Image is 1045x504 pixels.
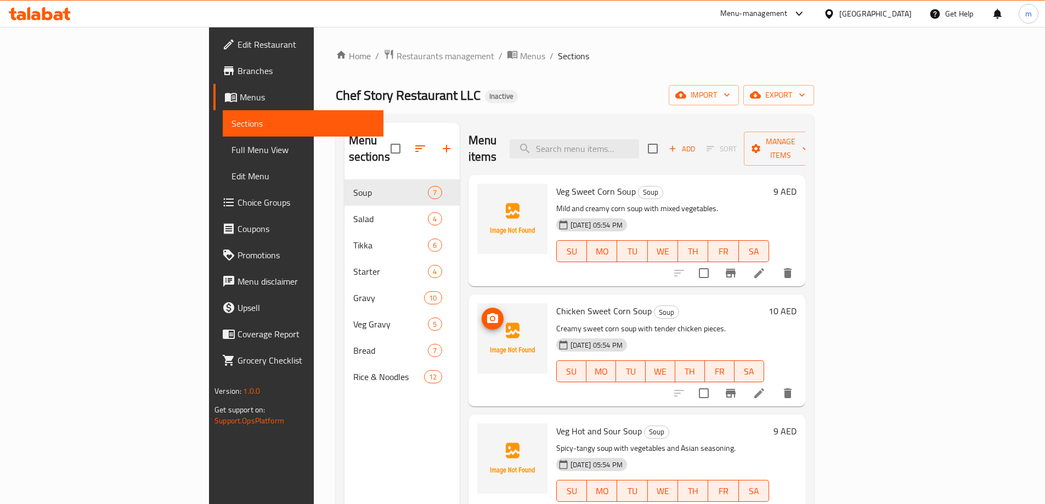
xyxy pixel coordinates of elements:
span: [DATE] 05:54 PM [566,220,627,230]
span: Menu disclaimer [238,275,375,288]
span: Select section first [699,140,744,157]
span: FR [713,243,734,259]
button: MO [587,240,617,262]
button: FR [708,240,738,262]
span: Soup [654,306,679,319]
button: TH [678,480,708,502]
span: Veg Hot and Sour Soup [556,423,642,439]
div: items [428,239,442,252]
div: Soup [644,426,669,439]
span: TU [622,483,643,499]
div: Tikka6 [344,232,460,258]
a: Upsell [213,295,383,321]
span: Get support on: [214,403,265,417]
a: Menus [213,84,383,110]
a: Coupons [213,216,383,242]
div: items [428,318,442,331]
span: Sections [558,49,589,63]
span: SA [743,483,765,499]
span: MO [591,364,612,380]
span: Coupons [238,222,375,235]
span: SA [743,243,765,259]
div: Bread7 [344,337,460,364]
div: Starter4 [344,258,460,285]
span: FR [713,483,734,499]
span: Add item [664,140,699,157]
span: Starter [353,265,428,278]
a: Sections [223,110,383,137]
span: Edit Menu [231,169,375,183]
span: Chef Story Restaurant LLC [336,83,481,107]
h6: 9 AED [773,423,797,439]
div: Gravy10 [344,285,460,311]
span: Soup [645,426,669,438]
span: Upsell [238,301,375,314]
span: [DATE] 05:54 PM [566,460,627,470]
span: TU [622,243,643,259]
span: Coverage Report [238,327,375,341]
span: SU [561,483,583,499]
a: Choice Groups [213,189,383,216]
span: FR [709,364,730,380]
span: 7 [428,346,441,356]
a: Coverage Report [213,321,383,347]
nav: Menu sections [344,175,460,394]
button: MO [587,480,617,502]
div: items [424,370,442,383]
button: TH [675,360,705,382]
nav: breadcrumb [336,49,814,63]
div: Soup [638,186,663,199]
span: Menus [520,49,545,63]
a: Edit menu item [753,267,766,280]
button: delete [775,260,801,286]
button: FR [708,480,738,502]
span: m [1025,8,1032,20]
div: Inactive [485,90,518,103]
span: SU [561,364,582,380]
span: Menus [240,90,375,104]
a: Menus [507,49,545,63]
h6: 9 AED [773,184,797,199]
span: Soup [353,186,428,199]
button: TU [617,240,647,262]
span: Sort sections [407,135,433,162]
h2: Menu items [468,132,497,165]
p: Creamy sweet corn soup with tender chicken pieces. [556,322,764,336]
button: Manage items [744,132,817,166]
a: Full Menu View [223,137,383,163]
span: TH [680,364,701,380]
a: Branches [213,58,383,84]
span: MO [591,483,613,499]
button: SA [739,240,769,262]
a: Edit menu item [753,387,766,400]
button: upload picture [482,308,504,330]
span: Bread [353,344,428,357]
button: SU [556,360,586,382]
div: Menu-management [720,7,788,20]
span: Select section [641,137,664,160]
span: 4 [428,267,441,277]
button: WE [646,360,675,382]
span: Restaurants management [397,49,494,63]
button: export [743,85,814,105]
button: SU [556,240,587,262]
span: export [752,88,805,102]
button: SA [739,480,769,502]
span: Salad [353,212,428,225]
span: SU [561,243,583,259]
span: TU [620,364,641,380]
a: Edit Restaurant [213,31,383,58]
span: MO [591,243,613,259]
button: Branch-specific-item [718,380,744,406]
span: Chicken Sweet Corn Soup [556,303,652,319]
button: SA [735,360,764,382]
li: / [550,49,553,63]
input: search [510,139,639,158]
div: items [428,265,442,278]
div: Salad4 [344,206,460,232]
span: Choice Groups [238,196,375,209]
a: Grocery Checklist [213,347,383,373]
span: Manage items [753,135,809,162]
img: Veg Sweet Corn Soup [477,184,547,254]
